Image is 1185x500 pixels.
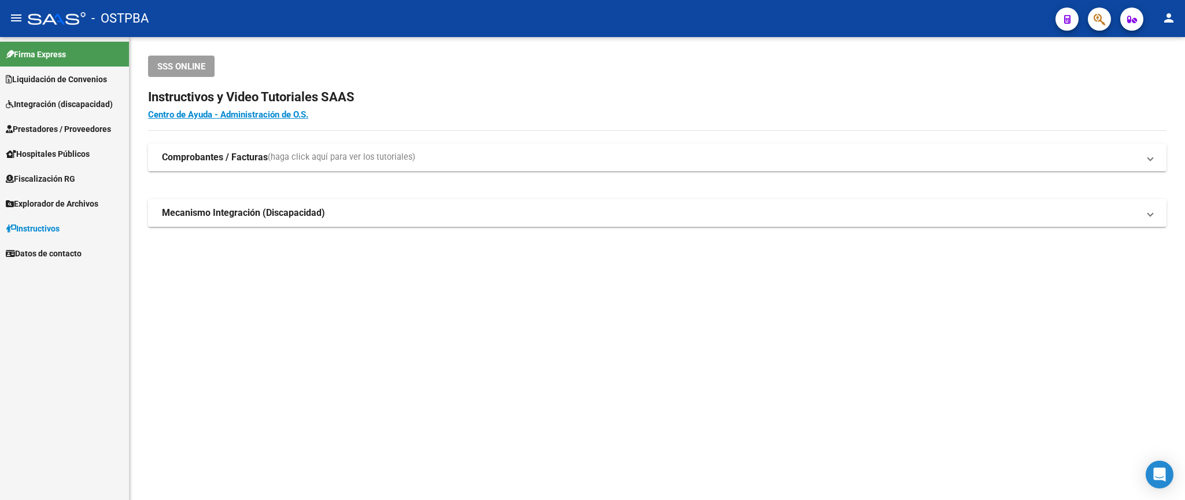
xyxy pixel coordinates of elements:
[148,109,308,120] a: Centro de Ayuda - Administración de O.S.
[6,222,60,235] span: Instructivos
[6,48,66,61] span: Firma Express
[91,6,149,31] span: - OSTPBA
[6,123,111,135] span: Prestadores / Proveedores
[148,144,1166,171] mat-expansion-panel-header: Comprobantes / Facturas(haga click aquí para ver los tutoriales)
[148,56,215,77] button: SSS ONLINE
[6,73,107,86] span: Liquidación de Convenios
[6,148,90,160] span: Hospitales Públicos
[162,151,268,164] strong: Comprobantes / Facturas
[1146,461,1173,488] div: Open Intercom Messenger
[268,151,415,164] span: (haga click aquí para ver los tutoriales)
[162,207,325,219] strong: Mecanismo Integración (Discapacidad)
[6,247,82,260] span: Datos de contacto
[6,98,113,111] span: Integración (discapacidad)
[1162,11,1176,25] mat-icon: person
[6,172,75,185] span: Fiscalización RG
[6,197,98,210] span: Explorador de Archivos
[9,11,23,25] mat-icon: menu
[148,199,1166,227] mat-expansion-panel-header: Mecanismo Integración (Discapacidad)
[148,86,1166,108] h2: Instructivos y Video Tutoriales SAAS
[157,61,205,72] span: SSS ONLINE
